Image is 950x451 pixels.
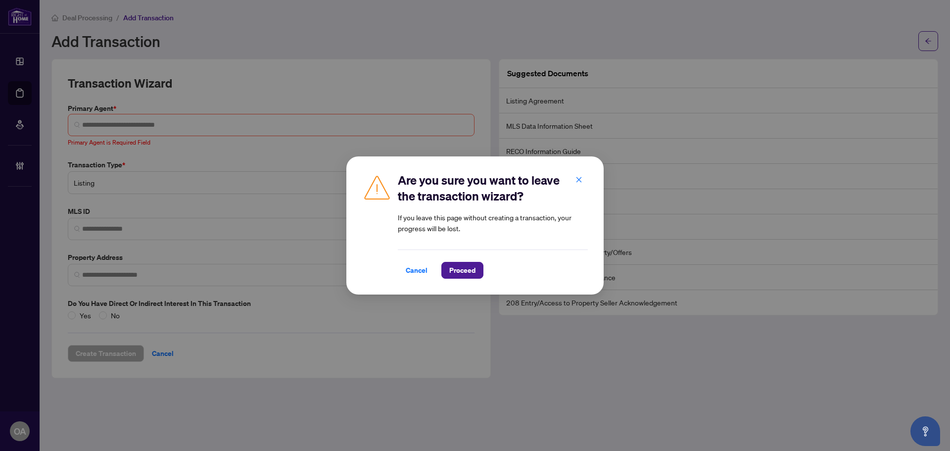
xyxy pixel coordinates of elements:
[449,262,475,278] span: Proceed
[406,262,427,278] span: Cancel
[441,262,483,279] button: Proceed
[910,416,940,446] button: Open asap
[398,212,588,234] article: If you leave this page without creating a transaction, your progress will be lost.
[398,262,435,279] button: Cancel
[398,172,588,204] h2: Are you sure you want to leave the transaction wizard?
[575,176,582,183] span: close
